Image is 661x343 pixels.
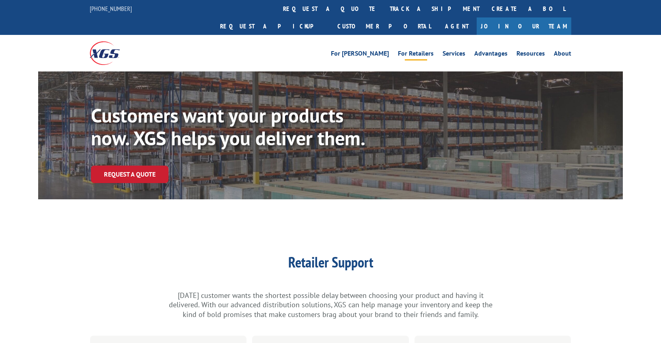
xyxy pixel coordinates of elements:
[168,291,493,319] p: [DATE] customer wants the shortest possible delay between choosing your product and having it del...
[437,17,477,35] a: Agent
[474,50,508,59] a: Advantages
[331,50,389,59] a: For [PERSON_NAME]
[90,4,132,13] a: [PHONE_NUMBER]
[477,17,571,35] a: Join Our Team
[168,255,493,274] h1: Retailer Support
[516,50,545,59] a: Resources
[443,50,465,59] a: Services
[398,50,434,59] a: For Retailers
[91,104,382,149] p: Customers want your products now. XGS helps you deliver them.
[331,17,437,35] a: Customer Portal
[91,166,168,183] a: Request a Quote
[554,50,571,59] a: About
[214,17,331,35] a: Request a pickup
